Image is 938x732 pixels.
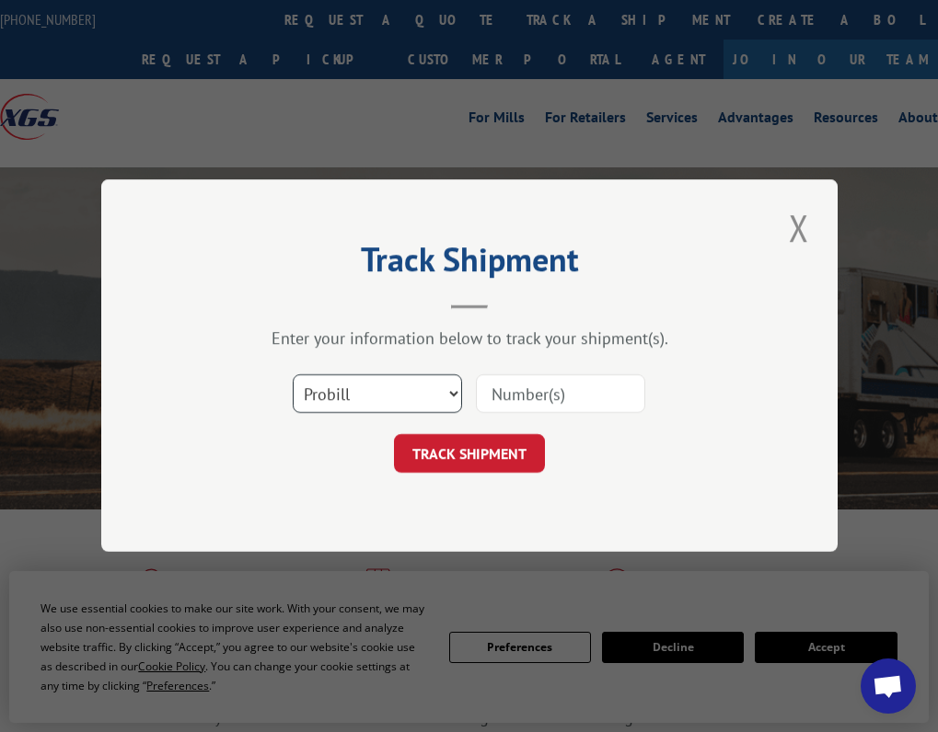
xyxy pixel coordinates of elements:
input: Number(s) [476,375,645,414]
a: Open chat [861,658,916,714]
div: Enter your information below to track your shipment(s). [193,328,746,349]
button: TRACK SHIPMENT [394,435,545,474]
button: Close modal [783,202,815,253]
h2: Track Shipment [193,246,746,281]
